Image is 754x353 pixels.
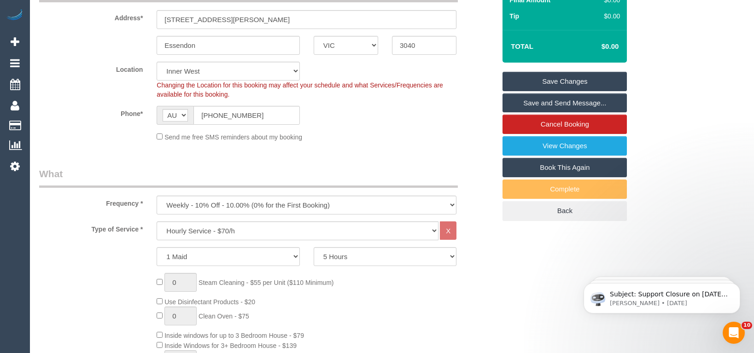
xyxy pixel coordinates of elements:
[32,62,150,74] label: Location
[157,36,299,55] input: Suburb*
[164,342,297,349] span: Inside Windows for 3+ Bedroom House - $139
[32,10,150,23] label: Address*
[509,12,519,21] label: Tip
[32,106,150,118] label: Phone*
[199,312,249,320] span: Clean Oven - $75
[503,158,627,177] a: Book This Again
[742,322,752,329] span: 10
[503,72,627,91] a: Save Changes
[503,93,627,113] a: Save and Send Message...
[503,115,627,134] a: Cancel Booking
[392,36,456,55] input: Post Code*
[39,167,458,188] legend: What
[157,81,443,98] span: Changing the Location for this booking may affect your schedule and what Services/Frequencies are...
[164,298,255,306] span: Use Disinfectant Products - $20
[503,136,627,156] a: View Changes
[193,106,299,125] input: Phone*
[199,279,333,286] span: Steam Cleaning - $55 per Unit ($110 Minimum)
[503,201,627,220] a: Back
[591,12,620,21] div: $0.00
[164,133,302,141] span: Send me free SMS reminders about my booking
[32,196,150,208] label: Frequency *
[570,264,754,328] iframe: Intercom notifications message
[574,43,619,51] h4: $0.00
[723,322,745,344] iframe: Intercom live chat
[164,332,304,339] span: Inside windows for up to 3 Bedroom House - $79
[6,9,24,22] img: Automaid Logo
[511,42,533,50] strong: Total
[32,221,150,234] label: Type of Service *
